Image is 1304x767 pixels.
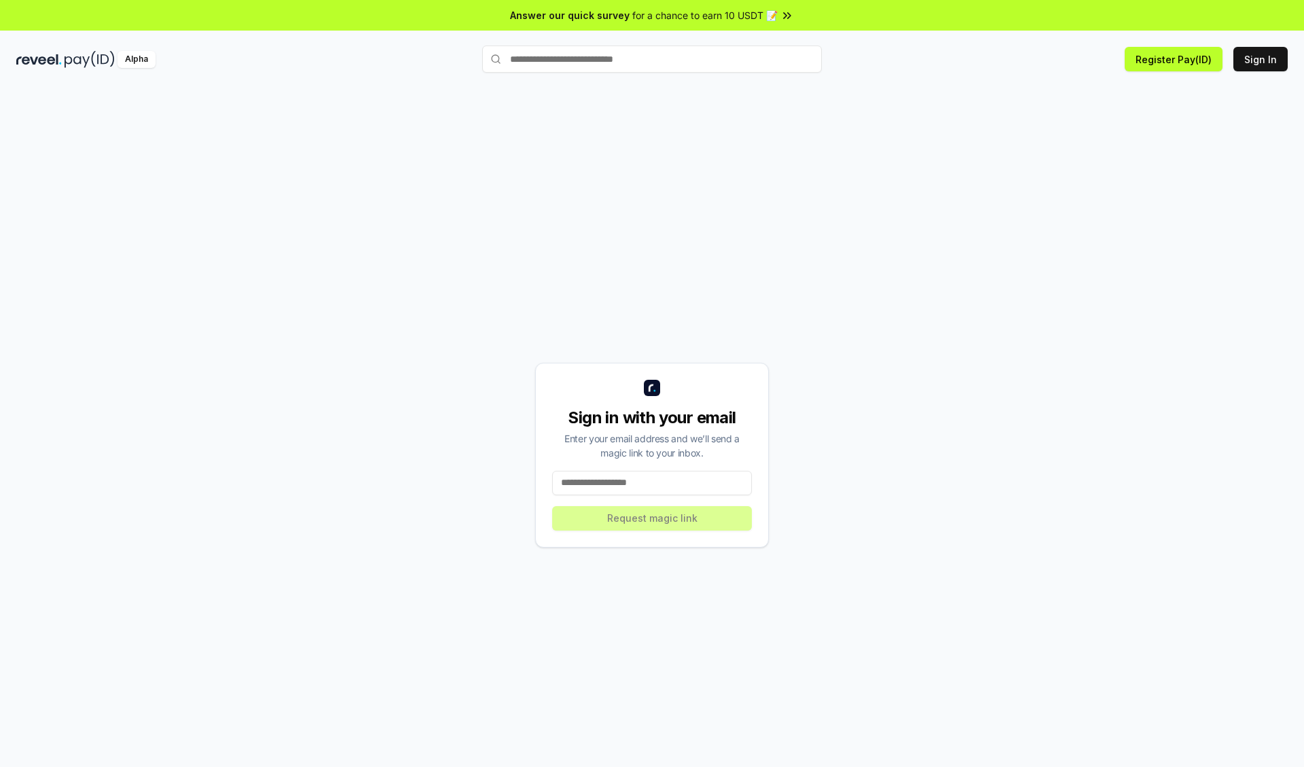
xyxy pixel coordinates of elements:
button: Sign In [1233,47,1288,71]
span: Answer our quick survey [510,8,630,22]
img: reveel_dark [16,51,62,68]
button: Register Pay(ID) [1125,47,1222,71]
div: Alpha [117,51,156,68]
div: Sign in with your email [552,407,752,429]
img: pay_id [65,51,115,68]
img: logo_small [644,380,660,396]
span: for a chance to earn 10 USDT 📝 [632,8,778,22]
div: Enter your email address and we’ll send a magic link to your inbox. [552,431,752,460]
